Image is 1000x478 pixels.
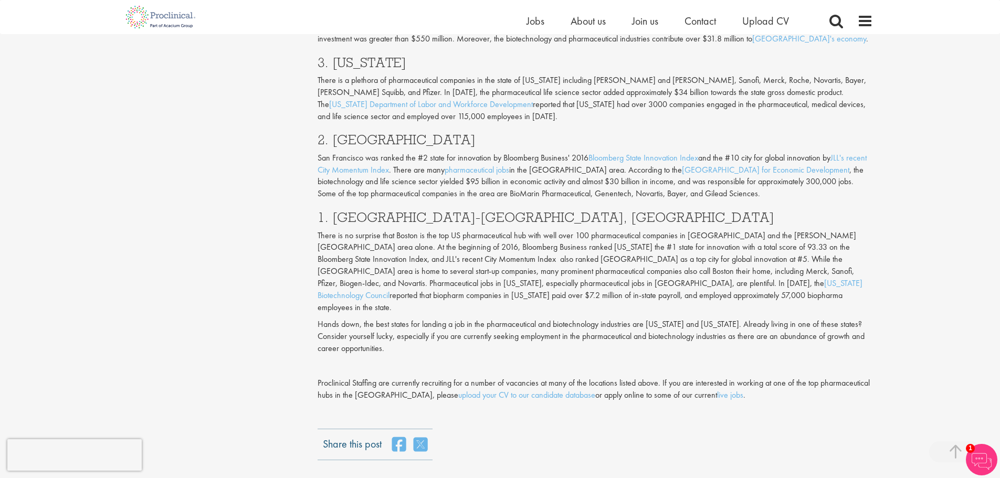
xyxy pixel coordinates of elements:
[392,437,406,452] a: share on facebook
[595,389,745,400] span: or apply online to some of our current .
[329,99,533,110] a: [US_STATE] Department of Labor and Workforce Development
[318,152,867,175] a: JLL's recent City Momentum Index
[458,389,595,400] a: upload your CV to our candidate database
[632,14,658,28] a: Join us
[571,14,606,28] a: About us
[318,210,873,224] h3: 1. [GEOGRAPHIC_DATA]-[GEOGRAPHIC_DATA], [GEOGRAPHIC_DATA]
[318,318,873,355] p: Hands down, the best states for landing a job in the pharmaceutical and biotechnology industries ...
[7,439,142,471] iframe: reCAPTCHA
[966,444,975,453] span: 1
[414,437,427,452] a: share on twitter
[966,444,997,475] img: Chatbot
[742,14,789,28] a: Upload CV
[752,33,866,44] a: [GEOGRAPHIC_DATA]'s economy
[318,56,873,69] h3: 3. [US_STATE]
[445,164,509,175] a: pharmaceutical jobs
[685,14,716,28] a: Contact
[318,152,873,200] p: San Francisco was ranked the #2 state for innovation by Bloomberg Business' 2016 and the #10 city...
[717,389,743,400] a: live jobs
[318,377,870,400] span: Proclinical Staffing are currently recruiting for a number of vacancies at many of the locations ...
[318,230,873,314] p: There is no surprise that Boston is the top US pharmaceutical hub with well over 100 pharmaceutic...
[323,437,382,444] label: Share this post
[318,133,873,146] h3: 2. [GEOGRAPHIC_DATA]
[682,164,849,175] a: [GEOGRAPHIC_DATA] for Economic Development
[318,75,873,122] p: There is a plethora of pharmaceutical companies in the state of [US_STATE] including [PERSON_NAME...
[527,14,544,28] a: Jobs
[318,278,862,301] a: [US_STATE] Biotechnology Council
[588,152,698,163] a: Bloomberg State Innovation Index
